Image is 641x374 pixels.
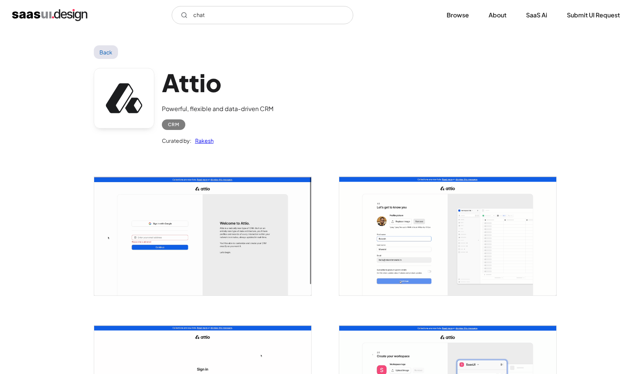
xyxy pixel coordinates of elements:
form: Email Form [172,6,353,24]
a: open lightbox [94,177,311,295]
a: Submit UI Request [558,7,629,23]
a: Browse [438,7,478,23]
h1: Attio [162,68,273,97]
a: home [12,9,87,21]
div: CRM [168,120,179,129]
img: 63e25b967455a07d7c44aa86_Attio_%20Customer%20relationship%20Welcome.png [94,177,311,295]
a: SaaS Ai [517,7,556,23]
div: Powerful, flexible and data-driven CRM [162,104,273,113]
a: Rakesh [191,136,214,145]
input: Search UI designs you're looking for... [172,6,353,24]
a: About [480,7,515,23]
a: open lightbox [339,177,556,295]
div: Curated by: [162,136,191,145]
img: 63e25b950f361025520fd3ac_Attio_%20Customer%20relationship%20lets%20get%20to%20know.png [339,177,556,295]
a: Back [94,45,118,59]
